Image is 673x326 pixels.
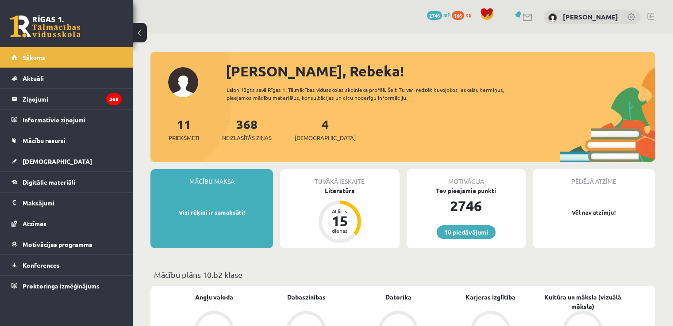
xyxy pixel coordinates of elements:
[227,86,530,102] div: Laipni lūgts savā Rīgas 1. Tālmācības vidusskolas skolnieka profilā. Šeit Tu vari redzēt tuvojošo...
[280,186,399,195] div: Literatūra
[407,195,526,216] div: 2746
[222,116,272,142] a: 368Neizlasītās ziņas
[12,193,122,213] a: Maksājumi
[533,169,655,186] div: Pēdējā atzīme
[12,130,122,151] a: Mācību resursi
[407,169,526,186] div: Motivācija
[23,193,122,213] legend: Maksājumi
[12,89,122,109] a: Ziņojumi368
[10,15,81,38] a: Rīgas 1. Tālmācības vidusskola
[226,61,655,82] div: [PERSON_NAME], Rebeka!
[12,68,122,88] a: Aktuāli
[327,228,353,233] div: dienas
[150,169,273,186] div: Mācību maksa
[12,276,122,296] a: Proktoringa izmēģinājums
[23,157,92,165] span: [DEMOGRAPHIC_DATA]
[195,292,233,302] a: Angļu valoda
[12,213,122,234] a: Atzīmes
[12,255,122,275] a: Konferences
[287,292,326,302] a: Dabaszinības
[452,11,464,20] span: 166
[327,214,353,228] div: 15
[452,11,476,18] a: 166 xp
[23,110,122,130] legend: Informatīvie ziņojumi
[12,234,122,254] a: Motivācijas programma
[427,11,450,18] a: 2746 mP
[12,151,122,171] a: [DEMOGRAPHIC_DATA]
[385,292,411,302] a: Datorika
[12,172,122,192] a: Digitālie materiāli
[280,169,399,186] div: Tuvākā ieskaite
[295,133,356,142] span: [DEMOGRAPHIC_DATA]
[327,208,353,214] div: Atlicis
[23,240,92,248] span: Motivācijas programma
[23,74,44,82] span: Aktuāli
[548,13,557,22] img: Rebeka Sanoka
[155,208,269,217] p: Visi rēķini ir samaksāti!
[106,93,122,105] i: 368
[23,282,100,290] span: Proktoringa izmēģinājums
[437,225,496,239] a: 10 piedāvājumi
[465,11,471,18] span: xp
[23,220,46,227] span: Atzīmes
[563,12,618,21] a: [PERSON_NAME]
[12,110,122,130] a: Informatīvie ziņojumi
[443,11,450,18] span: mP
[295,116,356,142] a: 4[DEMOGRAPHIC_DATA]
[407,186,526,195] div: Tev pieejamie punkti
[169,133,199,142] span: Priekšmeti
[537,208,651,217] p: Vēl nav atzīmju!
[23,261,60,269] span: Konferences
[23,136,65,144] span: Mācību resursi
[537,292,629,311] a: Kultūra un māksla (vizuālā māksla)
[23,53,45,61] span: Sākums
[222,133,272,142] span: Neizlasītās ziņas
[23,89,122,109] legend: Ziņojumi
[280,186,399,244] a: Literatūra Atlicis 15 dienas
[12,47,122,68] a: Sākums
[427,11,442,20] span: 2746
[154,269,652,281] p: Mācību plāns 10.b2 klase
[169,116,199,142] a: 11Priekšmeti
[465,292,515,302] a: Karjeras izglītība
[23,178,75,186] span: Digitālie materiāli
